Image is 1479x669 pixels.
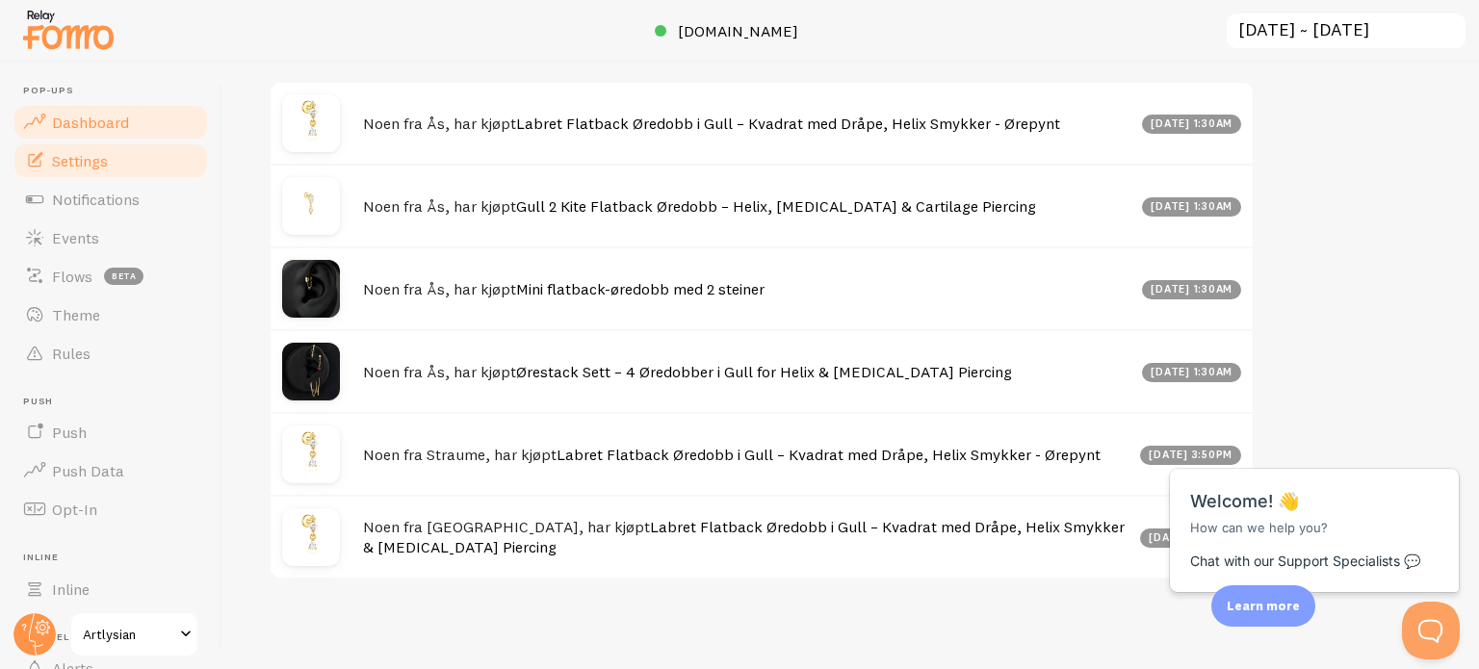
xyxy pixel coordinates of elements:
span: Flows [52,267,92,286]
h4: Noen fra Ås, har kjøpt [363,196,1130,217]
span: Inline [52,579,90,599]
a: Flows beta [12,257,210,296]
span: Dashboard [52,113,129,132]
h4: Noen fra Ås, har kjøpt [363,362,1130,382]
a: Push Data [12,451,210,490]
img: fomo-relay-logo-orange.svg [20,5,117,54]
a: Opt-In [12,490,210,528]
div: [DATE] 1:30am [1142,197,1242,217]
div: [DATE] 1:30am [1142,280,1242,299]
iframe: Help Scout Beacon - Messages and Notifications [1160,421,1470,602]
a: Push [12,413,210,451]
div: [DATE] 3:50pm [1140,446,1242,465]
a: Inline [12,570,210,608]
span: Notifications [52,190,140,209]
a: Artlysian [69,611,199,657]
span: Push Data [52,461,124,480]
a: Labret Flatback Øredobb i Gull – Kvadrat med Dråpe, Helix Smykker - Ørepynt [516,114,1060,133]
span: Rules [52,344,91,363]
span: Pop-ups [23,85,210,97]
a: Labret Flatback Øredobb i Gull – Kvadrat med Dråpe, Helix Smykker - Ørepynt [557,445,1101,464]
span: Push [23,396,210,408]
iframe: Help Scout Beacon - Open [1402,602,1460,659]
h4: Noen fra Ås, har kjøpt [363,279,1130,299]
div: [DATE] 1:30am [1142,115,1242,134]
span: Settings [52,151,108,170]
div: [DATE] 4:35pm [1140,528,1242,548]
a: Gull 2 Kite Flatback Øredobb – Helix, [MEDICAL_DATA] & Cartilage Piercing [516,196,1036,216]
a: Ørestack Sett – 4 Øredobber i Gull for Helix & [MEDICAL_DATA] Piercing [516,362,1012,381]
a: Dashboard [12,103,210,142]
div: [DATE] 1:30am [1142,363,1242,382]
a: Theme [12,296,210,334]
span: beta [104,268,143,285]
h4: Noen fra [GEOGRAPHIC_DATA], har kjøpt [363,517,1129,556]
span: Opt-In [52,500,97,519]
a: Rules [12,334,210,373]
a: Settings [12,142,210,180]
h4: Noen fra Straume, har kjøpt [363,445,1129,465]
a: Mini flatback-øredobb med 2 steiner [516,279,765,298]
h4: Noen fra Ås, har kjøpt [363,114,1130,134]
span: Events [52,228,99,247]
span: Push [52,423,87,442]
span: Inline [23,552,210,564]
a: Labret Flatback Øredobb i Gull – Kvadrat med Dråpe, Helix Smykker & [MEDICAL_DATA] Piercing [363,517,1125,556]
span: Theme [52,305,100,324]
a: Events [12,219,210,257]
div: Learn more [1211,585,1315,627]
span: Artlysian [83,623,174,646]
p: Learn more [1227,597,1300,615]
a: Notifications [12,180,210,219]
